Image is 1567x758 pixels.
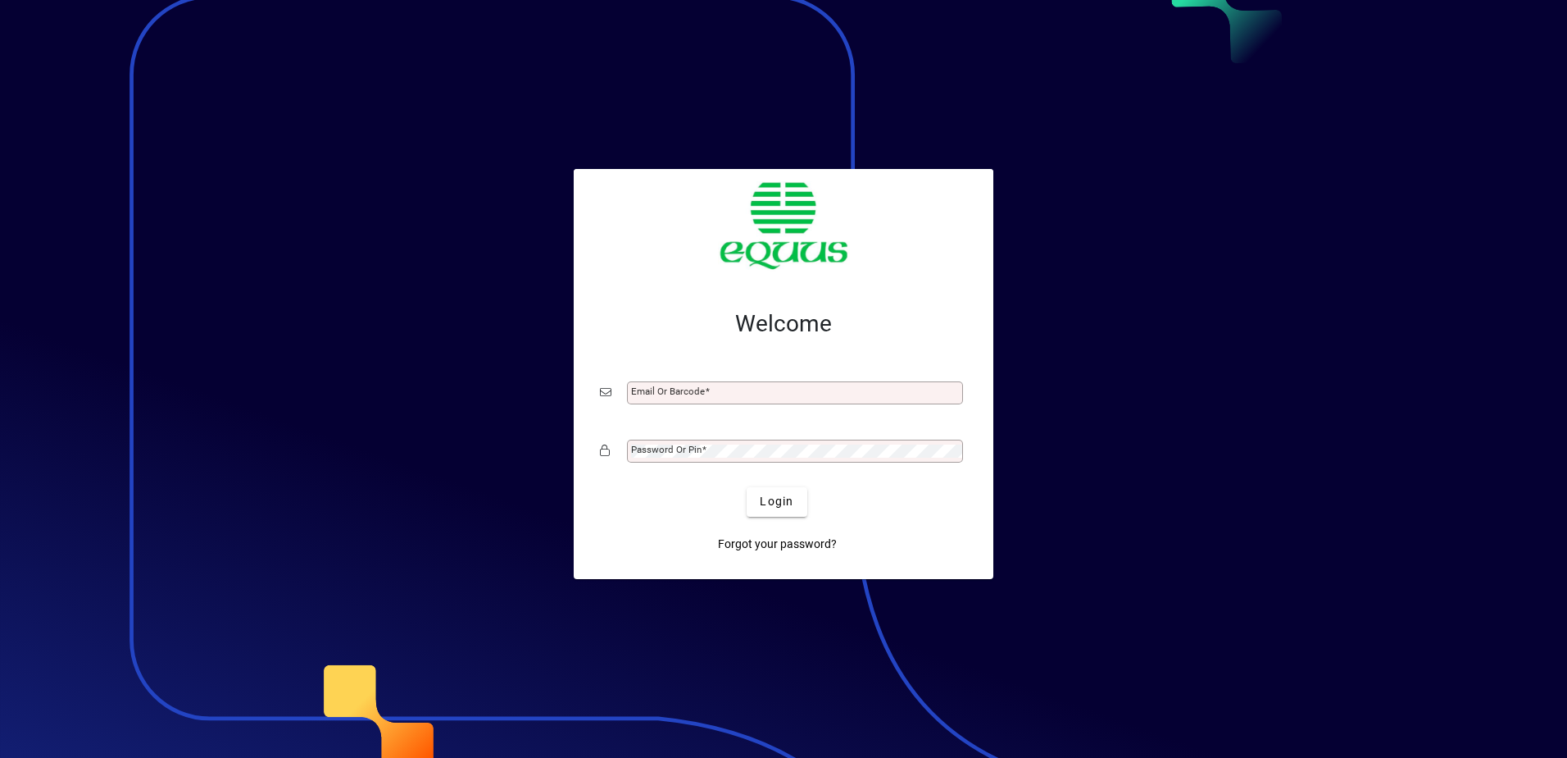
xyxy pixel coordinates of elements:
h2: Welcome [600,310,967,338]
mat-label: Email or Barcode [631,386,705,397]
mat-label: Password or Pin [631,444,702,455]
a: Forgot your password? [711,530,843,559]
span: Forgot your password? [718,536,837,553]
span: Login [760,493,793,510]
button: Login [747,487,806,517]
